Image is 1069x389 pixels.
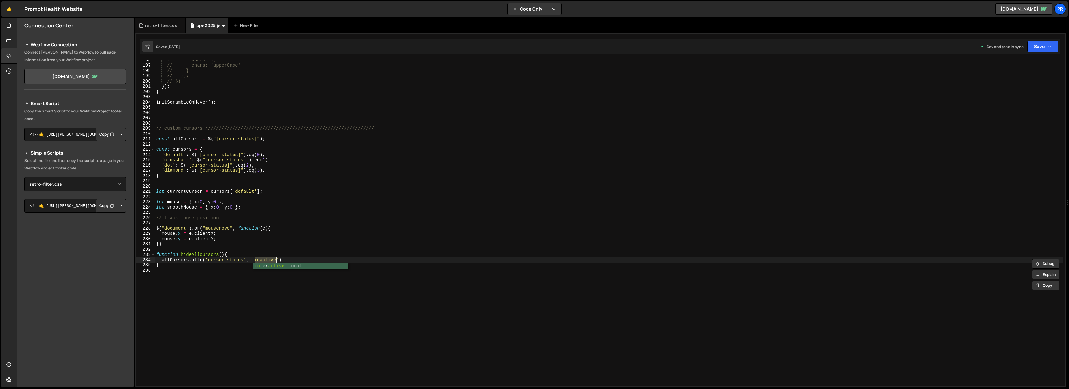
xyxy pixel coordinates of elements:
[24,223,127,280] iframe: YouTube video player
[995,3,1052,15] a: [DOMAIN_NAME]
[136,105,155,110] div: 205
[136,184,155,189] div: 220
[24,199,126,213] textarea: <!--🤙 [URL][PERSON_NAME][DOMAIN_NAME]> <script>document.addEventListener("DOMContentLoaded", func...
[136,152,155,158] div: 214
[136,263,155,268] div: 235
[24,157,126,172] p: Select the file and then copy the script to a page in your Webflow Project footer code.
[136,168,155,173] div: 217
[136,178,155,184] div: 219
[136,126,155,131] div: 209
[234,22,260,29] div: New File
[24,149,126,157] h2: Simple Scripts
[136,220,155,226] div: 227
[24,107,126,123] p: Copy the Smart Script to your Webflow Project footer code.
[1054,3,1066,15] a: Pr
[96,199,126,213] div: Button group with nested dropdown
[96,128,126,141] div: Button group with nested dropdown
[24,100,126,107] h2: Smart Script
[24,285,127,342] iframe: YouTube video player
[136,199,155,205] div: 223
[24,69,126,84] a: [DOMAIN_NAME]
[136,236,155,242] div: 230
[136,268,155,273] div: 236
[136,131,155,137] div: 210
[136,147,155,152] div: 213
[196,22,221,29] div: pps2025.js
[136,226,155,231] div: 228
[136,142,155,147] div: 212
[136,63,155,68] div: 197
[136,58,155,63] div: 196
[24,48,126,64] p: Connect [PERSON_NAME] to Webflow to pull page information from your Webflow project
[136,136,155,142] div: 211
[136,210,155,215] div: 225
[24,22,73,29] h2: Connection Center
[136,163,155,168] div: 216
[136,205,155,210] div: 224
[980,44,1024,49] div: Dev and prod in sync
[136,257,155,263] div: 234
[24,41,126,48] h2: Webflow Connection
[136,157,155,163] div: 215
[136,247,155,252] div: 232
[136,231,155,236] div: 229
[136,79,155,84] div: 200
[508,3,561,15] button: Code Only
[24,5,83,13] div: Prompt Health Website
[136,110,155,116] div: 206
[24,128,126,141] textarea: <!--🤙 [URL][PERSON_NAME][DOMAIN_NAME]> <script>document.addEventListener("DOMContentLoaded", func...
[1032,270,1059,279] button: Explain
[136,173,155,179] div: 218
[136,73,155,79] div: 199
[96,199,117,213] button: Copy
[136,94,155,100] div: 203
[1027,41,1058,52] button: Save
[136,189,155,194] div: 221
[136,241,155,247] div: 231
[136,68,155,74] div: 198
[136,89,155,95] div: 202
[136,252,155,257] div: 233
[1,1,17,17] a: 🤙
[167,44,180,49] div: [DATE]
[145,22,177,29] div: retro-filter.css
[136,121,155,126] div: 208
[136,100,155,105] div: 204
[136,84,155,89] div: 201
[136,215,155,221] div: 226
[1032,259,1059,269] button: Debug
[96,128,117,141] button: Copy
[156,44,180,49] div: Saved
[136,115,155,121] div: 207
[136,194,155,200] div: 222
[1032,281,1059,290] button: Copy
